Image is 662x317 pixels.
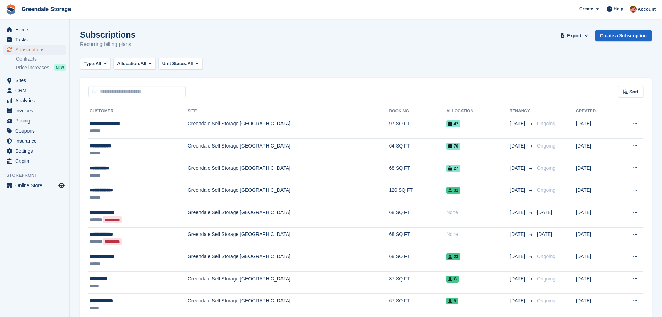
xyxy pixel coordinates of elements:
td: Greendale Self Storage [GEOGRAPHIC_DATA] [188,117,389,139]
div: NEW [54,64,66,71]
span: Price increases [16,64,49,71]
span: Subscriptions [15,45,57,55]
a: menu [3,106,66,116]
span: [DATE] [510,142,526,150]
span: Insurance [15,136,57,146]
button: Type: All [80,58,111,70]
td: Greendale Self Storage [GEOGRAPHIC_DATA] [188,249,389,272]
span: Sites [15,76,57,85]
button: Allocation: All [113,58,156,70]
span: Ongoing [537,121,555,126]
td: [DATE] [576,294,615,316]
span: Settings [15,146,57,156]
span: 27 [446,165,460,172]
span: Tasks [15,35,57,45]
span: Ongoing [537,298,555,303]
td: 64 SQ FT [389,139,447,161]
span: Ongoing [537,254,555,259]
a: menu [3,181,66,190]
span: Storefront [6,172,69,179]
a: Price increases NEW [16,64,66,71]
span: Help [614,6,623,13]
th: Created [576,106,615,117]
p: Recurring billing plans [80,40,136,48]
span: 23 [446,253,460,260]
th: Booking [389,106,447,117]
td: [DATE] [576,139,615,161]
button: Unit Status: All [158,58,203,70]
td: 68 SQ FT [389,205,447,228]
span: Ongoing [537,143,555,149]
span: Ongoing [537,276,555,282]
a: menu [3,126,66,136]
a: menu [3,156,66,166]
th: Tenancy [510,106,534,117]
td: [DATE] [576,205,615,228]
td: 68 SQ FT [389,249,447,272]
span: Home [15,25,57,34]
span: Unit Status: [162,60,188,67]
span: Capital [15,156,57,166]
span: 9 [446,298,458,304]
a: menu [3,136,66,146]
a: menu [3,35,66,45]
span: [DATE] [537,209,552,215]
span: [DATE] [510,209,526,216]
td: 68 SQ FT [389,161,447,183]
a: menu [3,76,66,85]
span: Sort [629,88,638,95]
a: Greendale Storage [19,3,74,15]
span: CRM [15,86,57,95]
td: [DATE] [576,271,615,294]
span: Analytics [15,96,57,105]
span: [DATE] [510,297,526,304]
td: 120 SQ FT [389,183,447,205]
a: menu [3,45,66,55]
span: Invoices [15,106,57,116]
td: [DATE] [576,183,615,205]
span: [DATE] [510,253,526,260]
td: 68 SQ FT [389,227,447,249]
span: [DATE] [510,275,526,283]
td: Greendale Self Storage [GEOGRAPHIC_DATA] [188,205,389,228]
span: All [140,60,146,67]
td: [DATE] [576,227,615,249]
td: 37 SQ FT [389,271,447,294]
td: 97 SQ FT [389,117,447,139]
span: 70 [446,143,460,150]
a: Preview store [57,181,66,190]
div: None [446,231,510,238]
a: Contracts [16,56,66,62]
a: menu [3,25,66,34]
a: menu [3,96,66,105]
a: Create a Subscription [595,30,652,41]
button: Export [559,30,590,41]
span: Coupons [15,126,57,136]
a: menu [3,86,66,95]
div: None [446,209,510,216]
td: Greendale Self Storage [GEOGRAPHIC_DATA] [188,183,389,205]
span: Online Store [15,181,57,190]
span: [DATE] [510,187,526,194]
td: Greendale Self Storage [GEOGRAPHIC_DATA] [188,139,389,161]
td: Greendale Self Storage [GEOGRAPHIC_DATA] [188,227,389,249]
th: Site [188,106,389,117]
span: Create [579,6,593,13]
span: C [446,276,459,283]
span: Pricing [15,116,57,126]
span: Ongoing [537,165,555,171]
td: 67 SQ FT [389,294,447,316]
a: menu [3,146,66,156]
span: Account [638,6,656,13]
span: [DATE] [510,165,526,172]
span: [DATE] [510,120,526,127]
span: 31 [446,187,460,194]
span: Allocation: [117,60,140,67]
img: Justin Swingler [630,6,637,13]
a: menu [3,116,66,126]
td: Greendale Self Storage [GEOGRAPHIC_DATA] [188,161,389,183]
img: stora-icon-8386f47178a22dfd0bd8f6a31ec36ba5ce8667c1dd55bd0f319d3a0aa187defe.svg [6,4,16,15]
span: [DATE] [537,231,552,237]
td: [DATE] [576,161,615,183]
h1: Subscriptions [80,30,136,39]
